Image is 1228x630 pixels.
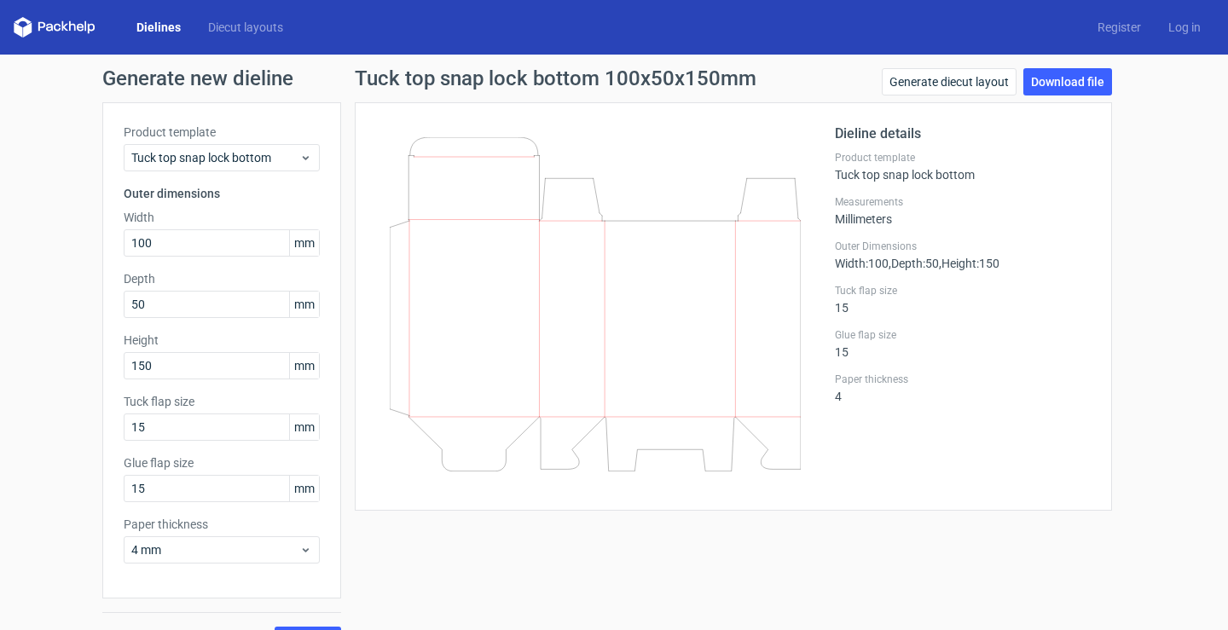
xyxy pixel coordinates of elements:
[835,328,1091,342] label: Glue flap size
[102,68,1126,89] h1: Generate new dieline
[835,284,1091,315] div: 15
[124,124,320,141] label: Product template
[124,516,320,533] label: Paper thickness
[131,541,299,558] span: 4 mm
[194,19,297,36] a: Diecut layouts
[1155,19,1214,36] a: Log in
[355,68,756,89] h1: Tuck top snap lock bottom 100x50x150mm
[835,195,1091,226] div: Millimeters
[289,292,319,317] span: mm
[124,185,320,202] h3: Outer dimensions
[835,151,1091,182] div: Tuck top snap lock bottom
[1023,68,1112,95] a: Download file
[882,68,1017,95] a: Generate diecut layout
[835,373,1091,386] label: Paper thickness
[835,284,1091,298] label: Tuck flap size
[131,149,299,166] span: Tuck top snap lock bottom
[124,209,320,226] label: Width
[124,454,320,471] label: Glue flap size
[289,353,319,379] span: mm
[835,328,1091,359] div: 15
[289,414,319,440] span: mm
[123,19,194,36] a: Dielines
[835,257,889,270] span: Width : 100
[124,393,320,410] label: Tuck flap size
[1084,19,1155,36] a: Register
[289,476,319,501] span: mm
[289,230,319,256] span: mm
[835,240,1091,253] label: Outer Dimensions
[889,257,939,270] span: , Depth : 50
[835,124,1091,144] h2: Dieline details
[835,151,1091,165] label: Product template
[124,270,320,287] label: Depth
[939,257,999,270] span: , Height : 150
[835,195,1091,209] label: Measurements
[124,332,320,349] label: Height
[835,373,1091,403] div: 4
